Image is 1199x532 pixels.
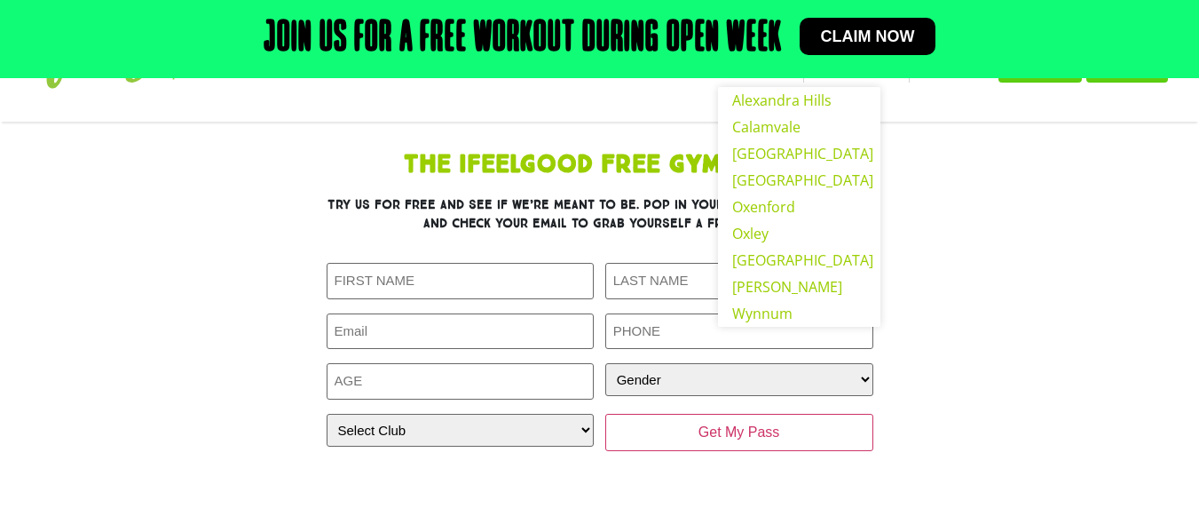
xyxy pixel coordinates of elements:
ul: Clubs [718,87,880,327]
input: Get My Pass [605,414,873,451]
h2: Join us for a free workout during open week [264,18,782,60]
a: [GEOGRAPHIC_DATA] [718,247,880,274]
a: [GEOGRAPHIC_DATA] [718,140,880,167]
h3: Try us for free and see if we’re meant to be. Pop in your [PERSON_NAME] below and check your emai... [327,195,873,233]
a: [PERSON_NAME] [718,274,880,300]
a: [GEOGRAPHIC_DATA] [718,167,880,194]
a: Calamvale [718,114,880,140]
a: Alexandra Hills [718,87,880,114]
input: FIRST NAME [327,263,595,299]
h1: The IfeelGood Free Gym Trial [209,153,990,178]
input: LAST NAME [605,263,873,299]
input: Email [327,314,595,350]
a: Oxenford [718,194,880,220]
a: Wynnum [718,300,880,327]
input: PHONE [605,314,873,350]
a: Oxley [718,220,880,247]
input: AGE [327,363,595,400]
span: Claim now [821,28,915,44]
a: Claim now [800,18,936,55]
